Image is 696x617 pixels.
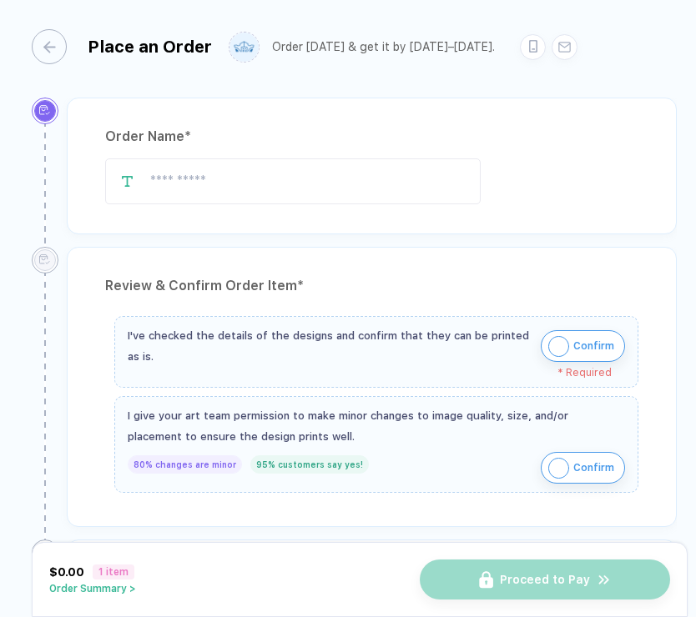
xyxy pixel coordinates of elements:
img: icon [548,458,569,479]
div: Review & Confirm Order Item [105,273,638,299]
img: user profile [229,33,259,62]
img: icon [548,336,569,357]
button: iconConfirm [541,330,625,362]
div: Place an Order [88,37,212,57]
div: I've checked the details of the designs and confirm that they can be printed as is. [128,325,532,367]
span: Confirm [573,454,614,481]
button: Order Summary > [49,583,136,594]
div: 80% changes are minor [128,455,242,474]
span: 1 item [93,564,134,579]
span: $0.00 [49,565,84,579]
div: I give your art team permission to make minor changes to image quality, size, and/or placement to... [128,405,625,447]
button: iconConfirm [541,452,625,484]
div: Order Name [105,123,638,150]
div: * Required [128,367,612,379]
div: 95% customers say yes! [250,455,369,474]
span: Confirm [573,333,614,359]
div: Order [DATE] & get it by [DATE]–[DATE]. [272,40,495,54]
